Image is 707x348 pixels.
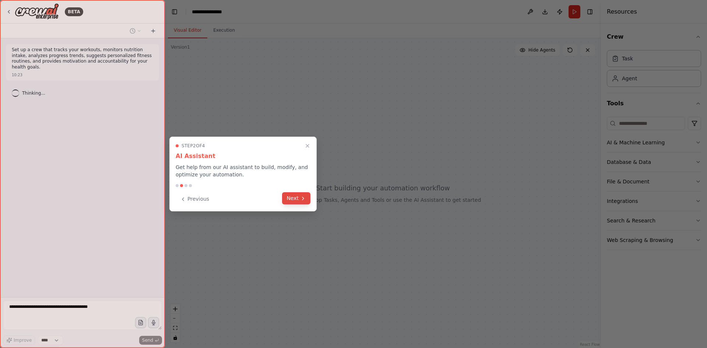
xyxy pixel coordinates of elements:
[176,152,310,161] h3: AI Assistant
[303,141,312,150] button: Close walkthrough
[169,7,180,17] button: Hide left sidebar
[282,192,310,204] button: Next
[182,143,205,149] span: Step 2 of 4
[176,193,214,205] button: Previous
[176,164,310,178] p: Get help from our AI assistant to build, modify, and optimize your automation.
